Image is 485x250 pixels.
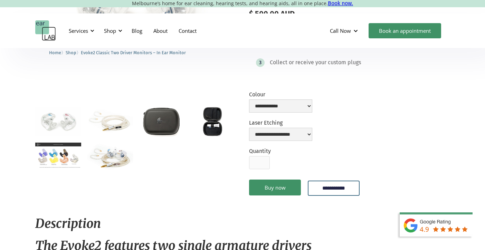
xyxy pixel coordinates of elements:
div: Services [65,20,96,41]
a: home [35,20,56,41]
a: Contact [173,21,202,41]
label: Quantity [249,148,271,154]
div: $ 500.00 AUD [249,9,450,18]
a: Book an appointment [369,23,441,38]
a: About [148,21,173,41]
div: 3 [259,60,261,65]
li: 〉 [49,49,66,56]
label: Laser Etching [249,119,312,126]
div: Call Now [330,27,351,34]
a: open lightbox [87,107,133,135]
li: 〉 [66,49,81,56]
div: Shop [100,20,124,41]
span: Shop [66,50,76,55]
a: Evoke2 Classic Two Driver Monitors – In Ear Monitor [81,49,186,56]
div: Call Now [324,20,365,41]
a: Buy now [249,180,301,195]
div: Services [69,27,88,34]
a: open lightbox [35,143,81,168]
a: open lightbox [139,107,184,137]
label: Colour [249,91,312,98]
span: Evoke2 Classic Two Driver Monitors – In Ear Monitor [81,50,186,55]
div: Shop [104,27,116,34]
span: Home [49,50,61,55]
a: open lightbox [35,107,81,136]
a: Blog [126,21,148,41]
em: Description [35,216,101,231]
a: open lightbox [190,107,236,137]
div: Collect or receive your custom plugs [270,59,361,66]
a: open lightbox [87,143,133,171]
a: Shop [66,49,76,56]
a: Home [49,49,61,56]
